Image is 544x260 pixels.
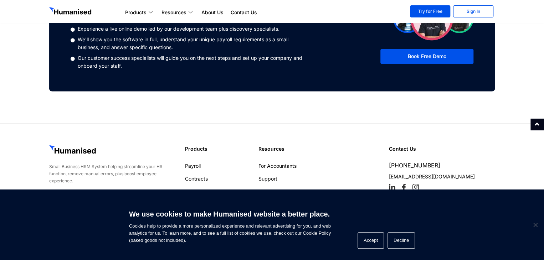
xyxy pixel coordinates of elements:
h4: Contact Us [389,145,495,152]
a: Products [122,8,158,17]
a: About Us [198,8,227,17]
a: Contracts [185,175,251,182]
div: Small Business HRM System helping streamline your HR function, remove manual errors, plus boost e... [49,163,178,184]
span: Decline [532,221,539,228]
img: GetHumanised Logo [49,7,93,16]
a: Contact Us [227,8,261,17]
a: Book Free Demo [380,49,473,64]
button: Accept [358,232,384,249]
a: Sign In [453,5,493,17]
span: Our customer success specialists will guide you on the next steps and set up your company and onb... [76,54,304,70]
a: Try for Free [410,5,450,17]
a: Resources [158,8,198,17]
a: [PHONE_NUMBER] [389,161,440,168]
a: Payroll [185,162,251,169]
h4: Resources [258,145,382,152]
button: Decline [388,232,415,249]
h6: We use cookies to make Humanised website a better place. [129,209,331,219]
span: Cookies help to provide a more personalized experience and relevant advertising for you, and web ... [129,206,331,244]
a: Support [258,175,369,182]
a: Expenses Management [185,188,251,195]
img: GetHumanised Logo [49,145,97,155]
a: [EMAIL_ADDRESS][DOMAIN_NAME] [389,173,474,179]
h4: Products [185,145,251,152]
a: For Accountants [258,162,369,169]
span: We'll show you the software in full, understand your unique payroll requirements as a small busin... [76,36,304,51]
a: Free Contract Samples [258,188,369,195]
span: Experience a live online demo led by our development team plus discovery specialists. [76,25,279,33]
